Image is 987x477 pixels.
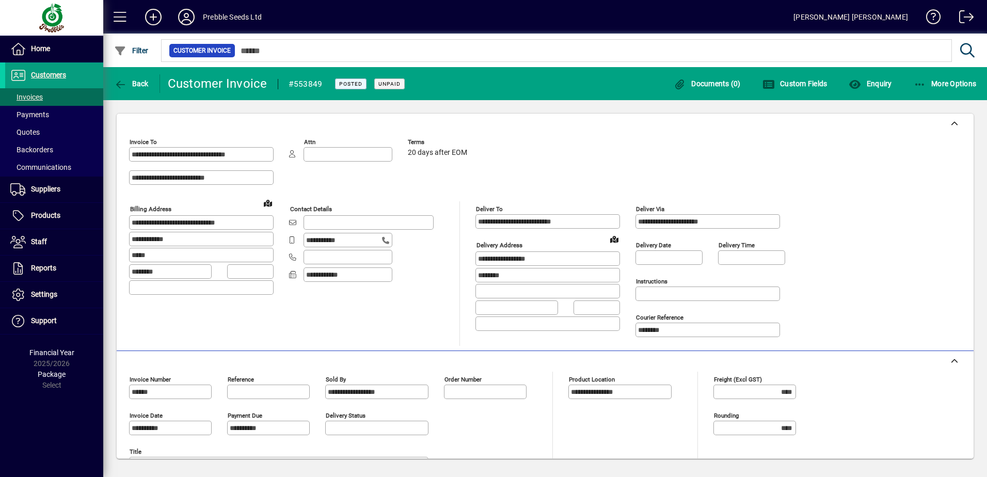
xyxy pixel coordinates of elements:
span: Posted [339,81,362,87]
a: Knowledge Base [918,2,941,36]
mat-label: Product location [569,376,615,383]
span: Filter [114,46,149,55]
button: More Options [911,74,979,93]
button: Add [137,8,170,26]
a: Support [5,308,103,334]
mat-label: Payment due [228,412,262,419]
mat-label: Delivery status [326,412,365,419]
a: View on map [606,231,623,247]
mat-label: Courier Reference [636,314,683,321]
button: Custom Fields [760,74,830,93]
span: Customers [31,71,66,79]
mat-label: Deliver To [476,205,503,213]
span: Documents (0) [674,79,741,88]
a: Products [5,203,103,229]
span: Suppliers [31,185,60,193]
span: Communications [10,163,71,171]
div: [PERSON_NAME] [PERSON_NAME] [793,9,908,25]
mat-label: Invoice date [130,412,163,419]
mat-label: Order number [444,376,482,383]
span: Unpaid [378,81,401,87]
mat-label: Attn [304,138,315,146]
a: View on map [260,195,276,211]
span: Staff [31,237,47,246]
span: Financial Year [29,348,74,357]
a: Reports [5,256,103,281]
span: Custom Fields [762,79,827,88]
a: Invoices [5,88,103,106]
a: Settings [5,282,103,308]
mat-label: Deliver via [636,205,664,213]
span: Package [38,370,66,378]
mat-label: Invoice number [130,376,171,383]
a: Payments [5,106,103,123]
span: Terms [408,139,470,146]
a: Communications [5,158,103,176]
mat-label: Delivery date [636,242,671,249]
a: Backorders [5,141,103,158]
span: Reports [31,264,56,272]
mat-label: Title [130,448,141,455]
span: Support [31,316,57,325]
span: Customer Invoice [173,45,231,56]
mat-label: Delivery time [719,242,755,249]
button: Profile [170,8,203,26]
span: 20 days after EOM [408,149,467,157]
span: Home [31,44,50,53]
a: Home [5,36,103,62]
mat-label: Invoice To [130,138,157,146]
span: Settings [31,290,57,298]
button: Back [112,74,151,93]
span: Back [114,79,149,88]
a: Suppliers [5,177,103,202]
a: Logout [951,2,974,36]
span: Payments [10,110,49,119]
mat-label: Freight (excl GST) [714,376,762,383]
span: Products [31,211,60,219]
div: Prebble Seeds Ltd [203,9,262,25]
button: Documents (0) [671,74,743,93]
div: Customer Invoice [168,75,267,92]
mat-label: Reference [228,376,254,383]
span: Invoices [10,93,43,101]
a: Staff [5,229,103,255]
mat-label: Instructions [636,278,667,285]
div: #553849 [289,76,323,92]
button: Enquiry [846,74,894,93]
a: Quotes [5,123,103,141]
mat-label: Rounding [714,412,739,419]
span: More Options [914,79,977,88]
button: Filter [112,41,151,60]
mat-label: Sold by [326,376,346,383]
span: Backorders [10,146,53,154]
app-page-header-button: Back [103,74,160,93]
span: Quotes [10,128,40,136]
span: Enquiry [849,79,892,88]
